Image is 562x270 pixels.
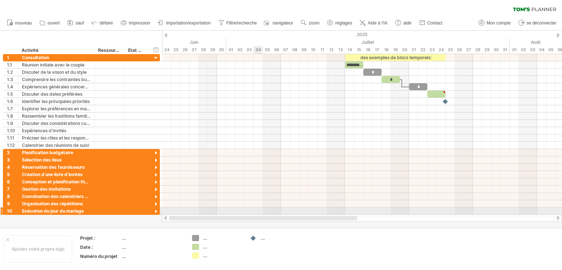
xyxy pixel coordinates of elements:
[403,20,412,26] span: aide
[358,18,390,28] a: Aide à l'IA
[308,46,318,54] div: Thursday, 10 July 2025
[80,244,120,250] div: Date :
[226,20,257,26] span: Filtre/recherche
[527,20,557,26] span: se déconnecter
[473,46,482,54] div: Monday, 28 July 2025
[354,46,363,54] div: Tuesday, 15 July 2025
[7,83,18,90] div: 1.4
[272,46,281,54] div: Sunday, 6 July 2025
[122,244,183,250] div: ....
[22,164,91,171] div: Réservation des fournisseurs
[22,208,91,214] div: Exécution du jour du mariage
[7,69,18,76] div: 1.2
[273,20,293,26] span: navigateur
[22,200,91,207] div: Organisation des répétitions
[22,142,91,149] div: Calendrier des réunions de suivi
[7,156,18,163] div: 3
[235,46,244,54] div: Wednesday, 2 July 2025
[22,127,91,134] div: Expériences d'invités
[22,76,91,83] div: Comprendre les contraintes budgétaires
[7,98,18,105] div: 1.6
[318,46,327,54] div: Friday, 11 July 2025
[22,156,91,163] div: Sélection des lieux
[122,235,183,241] div: ....
[7,120,18,127] div: 1.9
[325,18,354,28] a: réglages
[129,20,150,26] span: Impression
[7,113,18,119] div: 1.8
[7,61,18,68] div: 1.1
[290,46,299,54] div: Tuesday, 8 July 2025
[217,46,226,54] div: Monday, 30 June 2025
[5,18,34,28] a: nouveau
[7,208,18,214] div: 10
[437,46,446,54] div: Thursday, 24 July 2025
[400,46,409,54] div: Sunday, 20 July 2025
[7,164,18,171] div: 4
[510,46,519,54] div: Friday, 1 August 2025
[217,18,259,28] a: Filtre/recherche
[455,46,464,54] div: Saturday, 26 July 2025
[517,18,559,28] a: se déconnecter
[336,46,345,54] div: Sunday, 13 July 2025
[15,20,32,26] span: nouveau
[128,47,144,54] div: État d'avancement
[546,46,555,54] div: Tuesday, 5 August 2025
[7,149,18,156] div: 2
[477,18,513,28] a: Mon compte
[501,46,510,54] div: Thursday, 31 July 2025
[22,98,91,105] div: Identifier les principales priorités
[7,193,18,200] div: 8
[22,83,91,90] div: Expériences générales concernant les clients
[226,38,510,46] div: July 2025
[7,171,18,178] div: 5
[199,46,208,54] div: Saturday, 28 June 2025
[119,18,153,28] a: Impression
[22,61,91,68] div: Réunion initiale avec le couple
[446,46,455,54] div: Friday, 25 July 2025
[22,186,91,193] div: Gestion des invitations
[171,46,180,54] div: Wednesday, 25 June 2025
[244,46,254,54] div: Thursday, 3 July 2025
[190,46,199,54] div: Friday, 27 June 2025
[482,46,491,54] div: Tuesday, 29 July 2025
[80,235,120,241] div: Projet :
[7,186,18,193] div: 7
[38,18,62,28] a: ouvert
[166,20,210,26] span: importation/exportation
[7,142,18,149] div: 1.12
[22,105,91,112] div: Explorer les préférences en matière de lieux
[7,134,18,141] div: 1.11
[393,18,414,28] a: aide
[22,193,91,200] div: Coordination des calendriers d'événements
[7,76,18,83] div: 1.3
[263,46,272,54] div: Saturday, 5 July 2025
[208,46,217,54] div: Sunday, 29 June 2025
[22,120,91,127] div: Discuter des considérations culturelles
[226,46,235,54] div: Tuesday, 1 July 2025
[22,171,91,178] div: Création d'une liste d'invités
[75,20,84,26] span: sauf
[528,46,537,54] div: Sunday, 3 August 2025
[90,18,115,28] a: défaire
[7,91,18,98] div: 1.5
[22,47,90,54] div: Activité
[417,18,445,28] a: Contact
[122,253,183,259] div: ....
[372,46,382,54] div: Thursday, 17 July 2025
[418,46,427,54] div: Tuesday, 22 July 2025
[48,20,60,26] span: ouvert
[22,54,91,61] div: Consultation
[427,46,437,54] div: Wednesday, 23 July 2025
[427,20,442,26] span: Contact
[345,54,446,61] div: des exemples de blocs temporels:
[7,178,18,185] div: 6
[309,20,319,26] span: zoom
[345,46,354,54] div: Monday, 14 July 2025
[299,46,308,54] div: Wednesday, 9 July 2025
[7,105,18,112] div: 1.7
[80,253,120,259] div: Numéro du projet
[519,46,528,54] div: Saturday, 2 August 2025
[391,46,400,54] div: Saturday, 19 July 2025
[22,91,91,98] div: Discuter des dates préférées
